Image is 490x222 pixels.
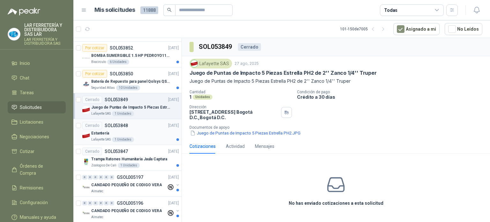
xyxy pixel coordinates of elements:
a: Por cotizarSOL053852[DATE] Company LogoBOMBA SUMERGIBLE 1.5 HP PEDROYO110 VOLTIOSBiocirculo6 Unid... [73,42,182,67]
div: Por cotizar [82,70,107,78]
p: CANDADO PEQUEÑO DE CODIGO VERA [91,208,162,214]
div: 0 [104,175,109,180]
div: 0 [99,175,103,180]
span: Licitaciones [20,119,43,126]
p: Lafayette SAS [91,137,111,142]
div: 0 [109,175,114,180]
p: Dirección [189,105,278,109]
p: 1 [189,94,191,100]
div: 1 Unidades [118,163,140,168]
div: 0 [99,201,103,205]
p: Biocirculo [91,59,106,65]
h1: Mis solicitudes [94,5,135,15]
img: Company Logo [82,210,90,217]
span: Inicio [20,60,30,67]
span: Cotizar [20,148,34,155]
div: Cerrado [82,96,102,103]
img: Company Logo [82,106,90,114]
div: 0 [88,201,93,205]
div: 0 [109,201,114,205]
p: [DATE] [168,71,179,77]
p: Zoologico De Cali [91,163,116,168]
div: 0 [88,175,93,180]
p: GSOL005197 [117,175,143,180]
div: Unidades [193,95,212,100]
div: 0 [93,175,98,180]
p: Juego de Puntas de Impacto 5 Piezas Estrella PH2 de 2'' Zanco 1/4'' Truper [91,104,171,111]
p: LAR FERRETERÍA Y DISTRIBUIDORA SAS [24,38,66,45]
div: 1 Unidades [112,137,134,142]
p: CANDADO PEQUEÑO DE CODIGO VERA [91,182,162,188]
p: [DATE] [168,45,179,51]
span: 11888 [140,6,158,14]
img: Company Logo [191,60,198,67]
p: Seguridad Atlas [91,85,115,90]
h3: SOL053849 [199,42,233,52]
button: Juego de Puntas de Impacto 5 Piezas Estrella PH2.JPG [189,130,301,136]
a: Configuración [8,196,66,209]
span: Negociaciones [20,133,49,140]
span: Tareas [20,89,34,96]
p: SOL053848 [105,123,128,128]
a: 0 0 0 0 0 0 GSOL005197[DATE] Company LogoCANDADO PEQUEÑO DE CODIGO VERAAlmatec [82,173,180,194]
a: Chat [8,72,66,84]
p: Almatec [91,189,103,194]
button: Asignado a mi [393,23,440,35]
span: Configuración [20,199,48,206]
p: Almatec [91,215,103,220]
img: Company Logo [82,80,90,88]
div: Por cotizar [82,44,107,52]
div: Cerrado [82,148,102,155]
span: search [167,8,172,12]
p: [STREET_ADDRESS] Bogotá D.C. , Bogotá D.C. [189,109,278,120]
button: No Leídos [445,23,482,35]
p: SOL053852 [110,46,133,50]
p: Lafayette SAS [91,111,111,116]
a: CerradoSOL053847[DATE] Company LogoTrampa Ratones Humanitaria Jaula CapturaZoologico De Cali1 Uni... [73,145,182,171]
div: 0 [104,201,109,205]
img: Company Logo [82,158,90,165]
p: SOL053849 [105,97,128,102]
a: Inicio [8,57,66,69]
img: Company Logo [82,54,90,62]
a: Tareas [8,87,66,99]
p: SOL053847 [105,149,128,154]
div: Cotizaciones [189,143,216,150]
a: CerradoSOL053849[DATE] Company LogoJuego de Puntas de Impacto 5 Piezas Estrella PH2 de 2'' Zanco ... [73,93,182,119]
img: Logo peakr [8,8,40,15]
p: Batería de Repuesto para panel Qolsys QS9302 [91,79,171,85]
a: Negociaciones [8,131,66,143]
p: BOMBA SUMERGIBLE 1.5 HP PEDROYO110 VOLTIOS [91,53,171,59]
p: Estantería [91,130,109,136]
div: Cerrado [82,122,102,129]
p: [DATE] [168,149,179,155]
div: 0 [93,201,98,205]
a: Órdenes de Compra [8,160,66,179]
img: Company Logo [8,28,20,40]
p: [DATE] [168,200,179,206]
p: [DATE] [168,123,179,129]
span: Remisiones [20,184,43,191]
p: Documentos de apoyo [189,125,487,130]
p: SOL053850 [110,72,133,76]
a: Remisiones [8,182,66,194]
p: 27 ago, 2025 [234,61,259,67]
a: Cotizar [8,145,66,157]
div: 0 [82,201,87,205]
span: Manuales y ayuda [20,214,56,221]
div: Mensajes [255,143,274,150]
img: Company Logo [82,132,90,140]
div: 0 [82,175,87,180]
p: [DATE] [168,174,179,180]
img: Company Logo [82,184,90,191]
div: 101 - 150 de 7005 [340,24,388,34]
span: Solicitudes [20,104,42,111]
a: Por cotizarSOL053850[DATE] Company LogoBatería de Repuesto para panel Qolsys QS9302Seguridad Atla... [73,67,182,93]
p: LAR FERRETERÍA Y DISTRIBUIDORA SAS LAR [24,23,66,36]
div: 6 Unidades [107,59,129,65]
p: Juego de Puntas de Impacto 5 Piezas Estrella PH2 de 2'' Zanco 1/4'' Truper [189,78,482,85]
p: Crédito a 30 días [297,94,487,100]
div: Actividad [226,143,245,150]
span: Chat [20,74,29,81]
p: [DATE] [168,97,179,103]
